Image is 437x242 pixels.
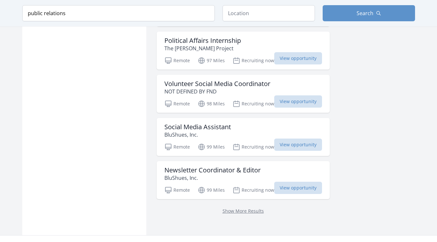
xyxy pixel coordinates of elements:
[164,44,241,52] p: The [PERSON_NAME] Project
[323,5,415,21] button: Search
[233,143,274,151] p: Recruiting now
[164,88,270,95] p: NOT DEFINED BY FND
[164,57,190,64] p: Remote
[198,100,225,108] p: 98 Miles
[274,182,322,194] span: View opportunity
[274,52,322,64] span: View opportunity
[223,208,264,214] a: Show More Results
[164,123,231,131] h3: Social Media Assistant
[164,166,261,174] h3: Newsletter Coordinator & Editor
[164,100,190,108] p: Remote
[164,143,190,151] p: Remote
[157,32,330,70] a: Political Affairs Internship The [PERSON_NAME] Project Remote 97 Miles Recruiting now View opport...
[233,186,274,194] p: Recruiting now
[164,131,231,139] p: BluShues, Inc.
[233,57,274,64] p: Recruiting now
[164,186,190,194] p: Remote
[274,139,322,151] span: View opportunity
[22,5,215,21] input: Keyword
[357,9,373,17] span: Search
[157,118,330,156] a: Social Media Assistant BluShues, Inc. Remote 99 Miles Recruiting now View opportunity
[198,143,225,151] p: 99 Miles
[274,95,322,108] span: View opportunity
[164,80,270,88] h3: Volunteer Social Media Coordinator
[198,186,225,194] p: 99 Miles
[164,174,261,182] p: BluShues, Inc.
[157,75,330,113] a: Volunteer Social Media Coordinator NOT DEFINED BY FND Remote 98 Miles Recruiting now View opportu...
[164,37,241,44] h3: Political Affairs Internship
[233,100,274,108] p: Recruiting now
[157,161,330,199] a: Newsletter Coordinator & Editor BluShues, Inc. Remote 99 Miles Recruiting now View opportunity
[223,5,315,21] input: Location
[198,57,225,64] p: 97 Miles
